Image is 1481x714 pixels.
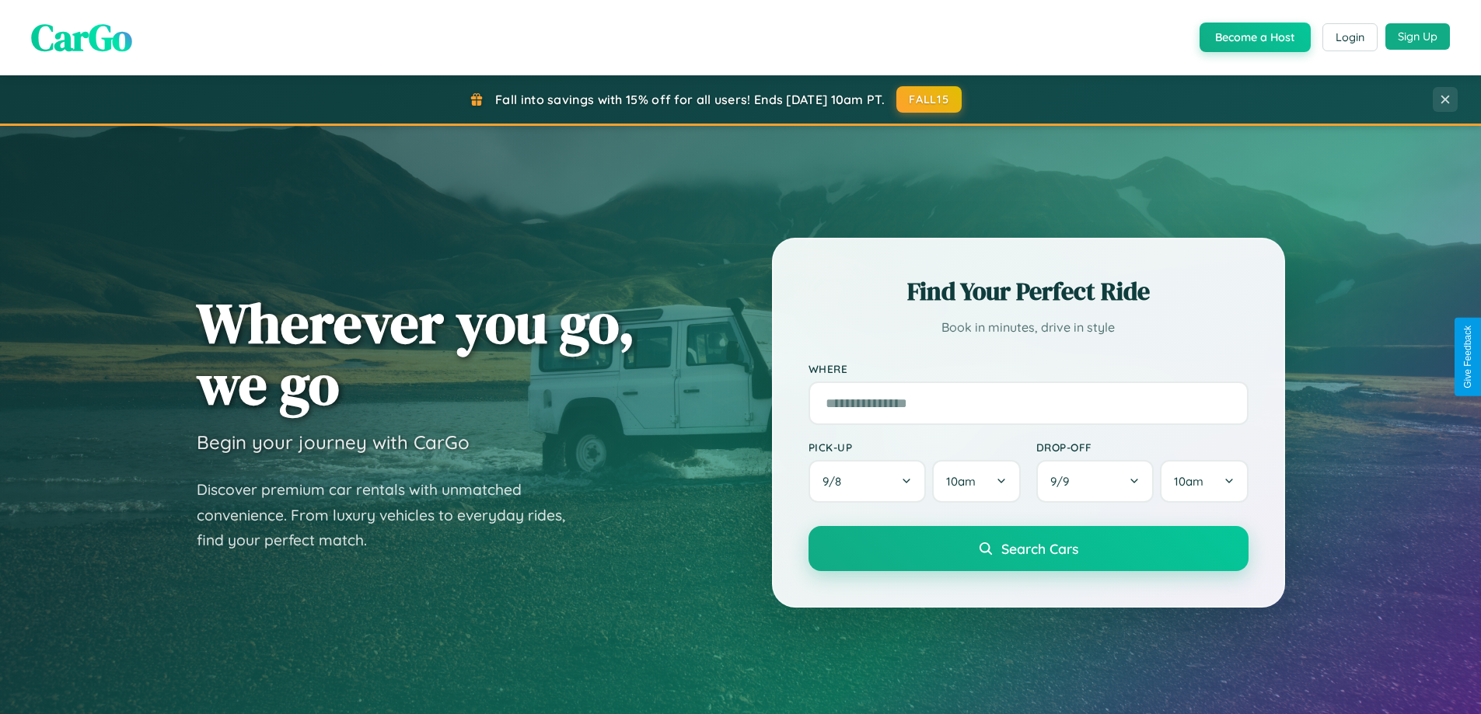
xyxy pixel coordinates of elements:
span: 9 / 9 [1050,474,1077,489]
label: Pick-up [809,441,1021,454]
div: Give Feedback [1462,326,1473,388]
span: 10am [946,474,976,489]
p: Book in minutes, drive in style [809,316,1249,339]
button: 10am [932,460,1020,503]
button: Sign Up [1385,23,1450,50]
span: 9 / 8 [823,474,849,489]
button: Login [1322,23,1378,51]
label: Where [809,362,1249,375]
h1: Wherever you go, we go [197,292,635,415]
p: Discover premium car rentals with unmatched convenience. From luxury vehicles to everyday rides, ... [197,477,585,553]
span: 10am [1174,474,1203,489]
button: Search Cars [809,526,1249,571]
h3: Begin your journey with CarGo [197,430,470,454]
button: 9/9 [1036,460,1154,503]
span: Search Cars [1001,540,1078,557]
button: FALL15 [896,86,962,113]
span: CarGo [31,12,132,63]
button: 9/8 [809,460,927,503]
h2: Find Your Perfect Ride [809,274,1249,308]
span: Fall into savings with 15% off for all users! Ends [DATE] 10am PT. [495,92,885,107]
button: Become a Host [1200,23,1311,52]
label: Drop-off [1036,441,1249,454]
button: 10am [1160,460,1248,503]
